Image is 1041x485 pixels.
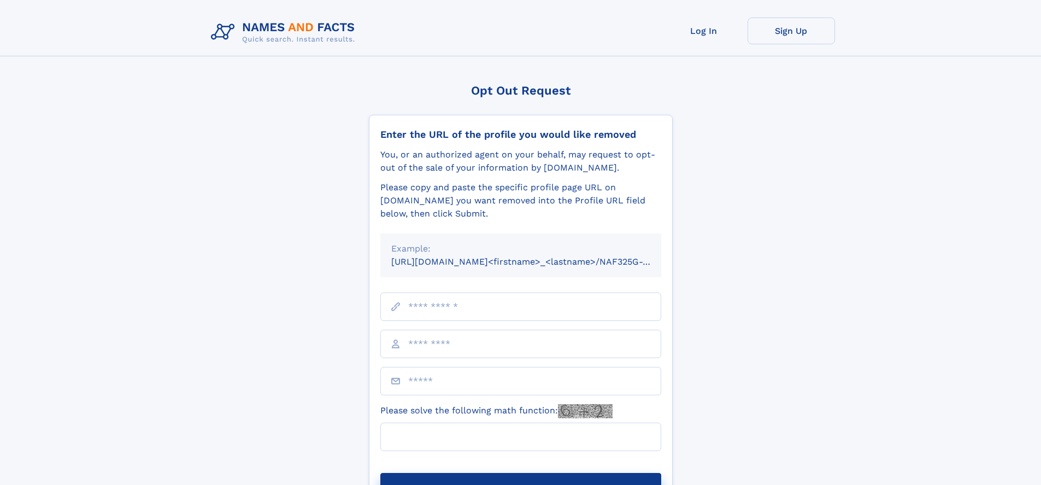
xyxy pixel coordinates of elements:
[380,148,661,174] div: You, or an authorized agent on your behalf, may request to opt-out of the sale of your informatio...
[380,128,661,141] div: Enter the URL of the profile you would like removed
[660,17,748,44] a: Log In
[207,17,364,47] img: Logo Names and Facts
[380,181,661,220] div: Please copy and paste the specific profile page URL on [DOMAIN_NAME] you want removed into the Pr...
[748,17,835,44] a: Sign Up
[369,84,673,97] div: Opt Out Request
[380,404,613,418] label: Please solve the following math function:
[391,256,682,267] small: [URL][DOMAIN_NAME]<firstname>_<lastname>/NAF325G-xxxxxxxx
[391,242,650,255] div: Example:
